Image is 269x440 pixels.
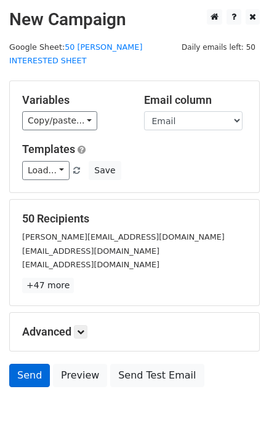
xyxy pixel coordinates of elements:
a: Templates [22,143,75,155]
a: Load... [22,161,70,180]
a: Send Test Email [110,364,204,387]
h5: 50 Recipients [22,212,247,226]
span: Daily emails left: 50 [177,41,260,54]
a: Send [9,364,50,387]
a: 50 [PERSON_NAME] INTERESTED SHEET [9,42,142,66]
a: Preview [53,364,107,387]
small: Google Sheet: [9,42,142,66]
small: [EMAIL_ADDRESS][DOMAIN_NAME] [22,260,159,269]
small: [PERSON_NAME][EMAIL_ADDRESS][DOMAIN_NAME] [22,232,225,242]
small: [EMAIL_ADDRESS][DOMAIN_NAME] [22,246,159,256]
iframe: Chat Widget [207,381,269,440]
button: Save [89,161,121,180]
h2: New Campaign [9,9,260,30]
h5: Advanced [22,325,247,339]
h5: Email column [144,93,247,107]
a: +47 more [22,278,74,293]
a: Copy/paste... [22,111,97,130]
h5: Variables [22,93,126,107]
a: Daily emails left: 50 [177,42,260,52]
